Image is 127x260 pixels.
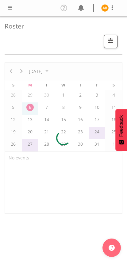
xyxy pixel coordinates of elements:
[115,109,127,151] button: Feedback - Show survey
[118,115,124,137] span: Feedback
[101,4,109,12] img: angela-burrill10486.jpg
[109,245,115,251] img: help-xxl-2.png
[104,35,117,48] button: Filter Shifts
[5,23,117,30] h4: Roster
